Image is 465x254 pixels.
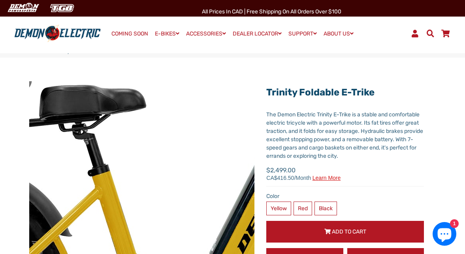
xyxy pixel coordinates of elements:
span: All Prices in CAD | Free shipping on all orders over $100 [202,8,341,15]
a: SUPPORT [286,28,320,39]
div: The Demon Electric Trinity E-Trike is a stable and comfortable electric tricycle with a powerful ... [266,110,424,160]
label: Yellow [266,202,291,215]
a: COMING SOON [109,28,151,39]
a: Trinity Foldable E-Trike [266,87,375,98]
button: Add to Cart [266,221,424,243]
a: ABOUT US [321,28,356,39]
span: Add to Cart [332,228,366,235]
span: $2,499.00 [266,166,341,181]
a: ACCESSORIES [183,28,229,39]
a: DEALER LOCATOR [230,28,284,39]
a: E-BIKES [152,28,182,39]
label: Black [314,202,337,215]
img: Demon Electric [4,2,42,15]
label: Red [294,202,312,215]
label: Color [266,192,424,200]
img: TGB Canada [46,2,78,15]
inbox-online-store-chat: Shopify online store chat [430,222,459,248]
img: Demon Electric logo [12,24,103,42]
